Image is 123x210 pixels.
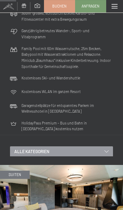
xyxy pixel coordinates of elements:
[21,10,113,22] p: 300m² großes, lichtdurchflutetes Kardio- und Fitnesscenter mit extra Bewegungsraum
[44,0,75,12] a: Buchen
[14,148,49,155] span: alle Kategorien
[52,4,67,9] span: Buchen
[21,28,113,40] p: Ganzjährig betreutes Wander-, Sport- und Vitalprogramm
[21,75,80,81] p: Kostenloses Ski- und Wandershuttle
[82,4,99,9] span: Anfragen
[21,89,81,95] p: Kostenloses WLAN im ganzen Resort
[75,0,106,12] a: Anfragen
[21,103,113,114] p: Garagenstellplätze für entspanntes Parken im Wellnesshotel in [GEOGRAPHIC_DATA]
[21,46,113,70] p: Family Pool mit 60m Wasserrutsche, 25m Becken, Babypool mit Wasserattraktionen und Relaxzone. Min...
[21,120,113,132] p: HolidayPass Premium – Bus und Bahn in [GEOGRAPHIC_DATA] kostenlos nutzen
